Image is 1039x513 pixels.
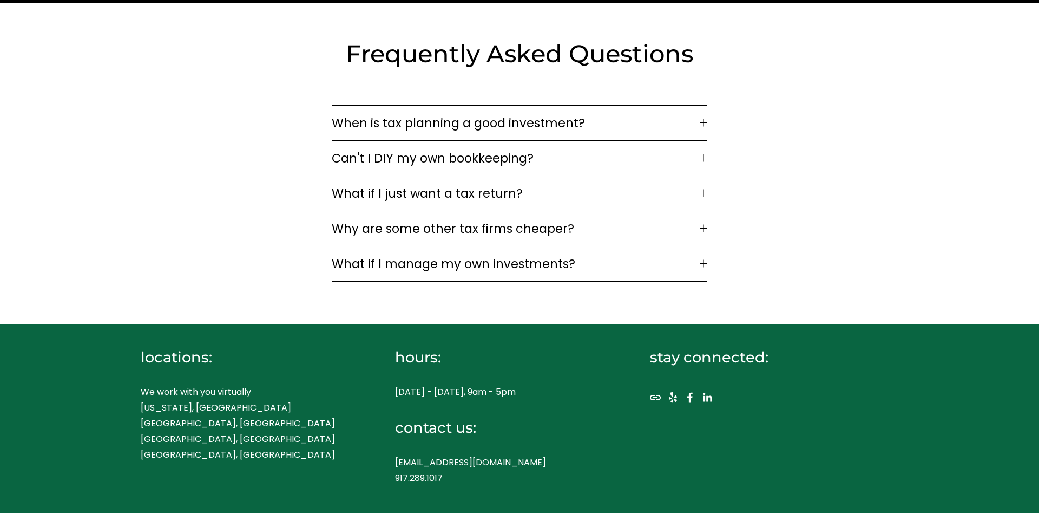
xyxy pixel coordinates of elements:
[395,347,611,367] h4: hours:
[332,149,700,167] span: Can't I DIY my own bookkeeping?
[300,38,739,69] h2: Frequently Asked Questions
[685,392,695,403] a: Facebook
[650,347,866,367] h4: stay connected:
[332,114,700,132] span: When is tax planning a good investment?
[332,141,707,176] button: Can't I DIY my own bookkeeping?
[141,385,357,463] p: We work with you virtually [US_STATE], [GEOGRAPHIC_DATA] [GEOGRAPHIC_DATA], [GEOGRAPHIC_DATA] [GE...
[395,385,611,400] p: [DATE] - [DATE], 9am - 5pm
[332,106,707,140] button: When is tax planning a good investment?
[332,184,700,203] span: What if I just want a tax return?
[332,176,707,211] button: What if I just want a tax return?
[667,392,678,403] a: Yelp
[141,347,357,367] h4: locations:
[395,455,611,486] p: [EMAIL_ADDRESS][DOMAIN_NAME] 917.289.1017
[650,392,661,403] a: URL
[332,219,700,238] span: Why are some other tax firms cheaper?
[332,246,707,281] button: What if I manage my own investments?
[395,418,611,438] h4: contact us:
[702,392,713,403] a: LinkedIn
[332,255,700,273] span: What if I manage my own investments?
[332,211,707,246] button: Why are some other tax firms cheaper?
